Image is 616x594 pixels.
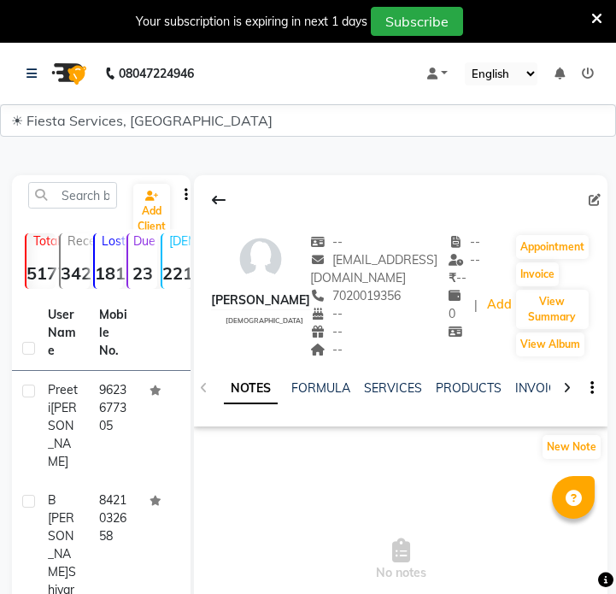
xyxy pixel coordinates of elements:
[26,262,56,284] strong: 5177
[67,233,90,249] p: Recent
[449,288,467,321] span: 0
[516,235,589,259] button: Appointment
[364,380,422,396] a: SERVICES
[89,371,140,481] td: 9623677305
[89,296,140,371] th: Mobile No.
[95,262,124,284] strong: 1810
[449,270,456,285] span: ₹
[48,492,74,579] span: B [PERSON_NAME]
[449,270,466,285] span: --
[516,262,559,286] button: Invoice
[61,262,90,284] strong: 342
[310,234,343,250] span: --
[515,380,572,396] a: INVOICES
[310,252,437,285] span: [EMAIL_ADDRESS][DOMAIN_NAME]
[310,324,343,339] span: --
[44,50,91,97] img: logo
[310,306,343,321] span: --
[310,288,401,303] span: 7020019356
[132,233,157,249] p: Due
[128,262,157,284] strong: 23
[201,184,237,216] div: Back to Client
[484,293,514,317] a: Add
[235,233,286,285] img: avatar
[136,13,367,31] div: Your subscription is expiring in next 1 days
[33,233,56,249] p: Total
[449,234,481,250] span: --
[516,290,589,329] button: View Summary
[436,380,502,396] a: PRODUCTS
[224,373,278,404] a: NOTES
[162,262,191,284] strong: 221
[226,316,303,325] span: [DEMOGRAPHIC_DATA]
[371,7,463,36] button: Subscribe
[48,400,77,469] span: [PERSON_NAME]
[169,233,191,249] p: [DEMOGRAPHIC_DATA]
[119,50,194,97] b: 08047224946
[38,296,89,371] th: User Name
[133,184,170,238] a: Add Client
[449,252,481,268] span: --
[291,380,350,396] a: FORMULA
[516,332,584,356] button: View Album
[474,297,478,315] span: |
[211,291,310,309] div: [PERSON_NAME]
[102,233,124,249] p: Lost
[28,182,117,209] input: Search by Name/Mobile/Email/Code
[543,435,601,459] button: New Note
[48,382,78,415] span: Preeti
[310,342,343,357] span: --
